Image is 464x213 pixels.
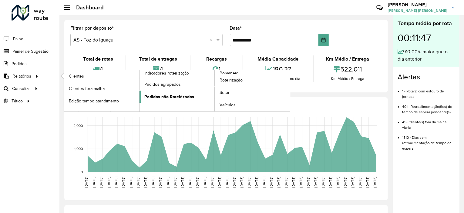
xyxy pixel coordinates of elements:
[114,177,118,188] text: [DATE]
[64,70,139,82] a: Clientes
[69,98,119,104] span: Edição tempo atendimento
[220,77,243,83] span: Roteirização
[402,84,455,99] li: 1 - Rota(s) com estouro de jornada
[107,177,111,188] text: [DATE]
[151,177,155,188] text: [DATE]
[269,177,273,188] text: [DATE]
[128,55,188,63] div: Total de entregas
[203,177,207,188] text: [DATE]
[12,73,31,79] span: Relatórios
[173,177,177,188] text: [DATE]
[291,177,295,188] text: [DATE]
[195,177,199,188] text: [DATE]
[373,177,377,188] text: [DATE]
[144,70,189,76] span: Indicadores roteirização
[398,19,455,28] div: Tempo médio por rota
[215,99,290,111] a: Veículos
[128,63,188,76] div: 4
[210,177,214,188] text: [DATE]
[245,55,311,63] div: Média Capacidade
[388,2,447,8] h3: [PERSON_NAME]
[398,48,455,63] div: 910,00% maior que o dia anterior
[262,177,266,188] text: [DATE]
[217,177,221,188] text: [DATE]
[328,177,332,188] text: [DATE]
[136,177,140,188] text: [DATE]
[220,102,236,108] span: Veículos
[318,34,329,46] button: Choose Date
[215,74,290,86] a: Roteirização
[232,177,236,188] text: [DATE]
[398,28,455,48] div: 00:11:47
[388,8,447,13] span: [PERSON_NAME] [PERSON_NAME]
[70,4,104,11] h2: Dashboard
[144,94,194,100] span: Pedidos não Roteirizados
[314,177,318,188] text: [DATE]
[254,177,258,188] text: [DATE]
[180,177,184,188] text: [DATE]
[69,85,105,92] span: Clientes fora malha
[144,81,181,88] span: Pedidos agrupados
[306,177,310,188] text: [DATE]
[92,177,96,188] text: [DATE]
[12,85,31,92] span: Consultas
[315,55,380,63] div: Km Médio / Entrega
[121,177,125,188] text: [DATE]
[74,147,83,151] text: 1,000
[166,177,170,188] text: [DATE]
[73,124,83,128] text: 2,000
[129,177,133,188] text: [DATE]
[192,63,241,76] div: 1
[64,95,139,107] a: Edição tempo atendimento
[398,73,455,82] h4: Alertas
[140,70,290,111] a: Romaneio
[321,177,325,188] text: [DATE]
[284,177,288,188] text: [DATE]
[12,48,49,55] span: Painel de Sugestão
[220,70,238,76] span: Romaneio
[158,177,162,188] text: [DATE]
[225,177,229,188] text: [DATE]
[81,170,83,174] text: 0
[12,98,23,104] span: Tático
[402,115,455,130] li: 41 - Cliente(s) fora da malha viária
[72,55,124,63] div: Total de rotas
[336,177,340,188] text: [DATE]
[402,130,455,151] li: 1510 - Dias sem retroalimentação de tempo de espera
[72,63,124,76] div: 4
[64,70,215,111] a: Indicadores roteirização
[351,177,355,188] text: [DATE]
[240,177,244,188] text: [DATE]
[64,82,139,95] a: Clientes fora malha
[69,73,84,79] span: Clientes
[315,76,380,82] div: Km Médio / Entrega
[215,87,290,99] a: Setor
[230,25,242,32] label: Data
[99,177,103,188] text: [DATE]
[247,177,251,188] text: [DATE]
[358,177,362,188] text: [DATE]
[373,1,386,14] a: Contato Rápido
[245,63,311,76] div: 180,37
[315,63,380,76] div: 522,011
[13,36,24,42] span: Painel
[140,91,215,103] a: Pedidos não Roteirizados
[277,177,281,188] text: [DATE]
[192,55,241,63] div: Recargas
[299,177,303,188] text: [DATE]
[188,177,192,188] text: [DATE]
[220,89,230,96] span: Setor
[12,61,27,67] span: Pedidos
[343,177,347,188] text: [DATE]
[365,177,369,188] text: [DATE]
[70,25,114,32] label: Filtrar por depósito
[140,78,215,90] a: Pedidos agrupados
[84,177,88,188] text: [DATE]
[210,36,215,44] span: Clear all
[144,177,148,188] text: [DATE]
[402,99,455,115] li: 401 - Retroalimentação(ões) de tempo de espera pendente(s)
